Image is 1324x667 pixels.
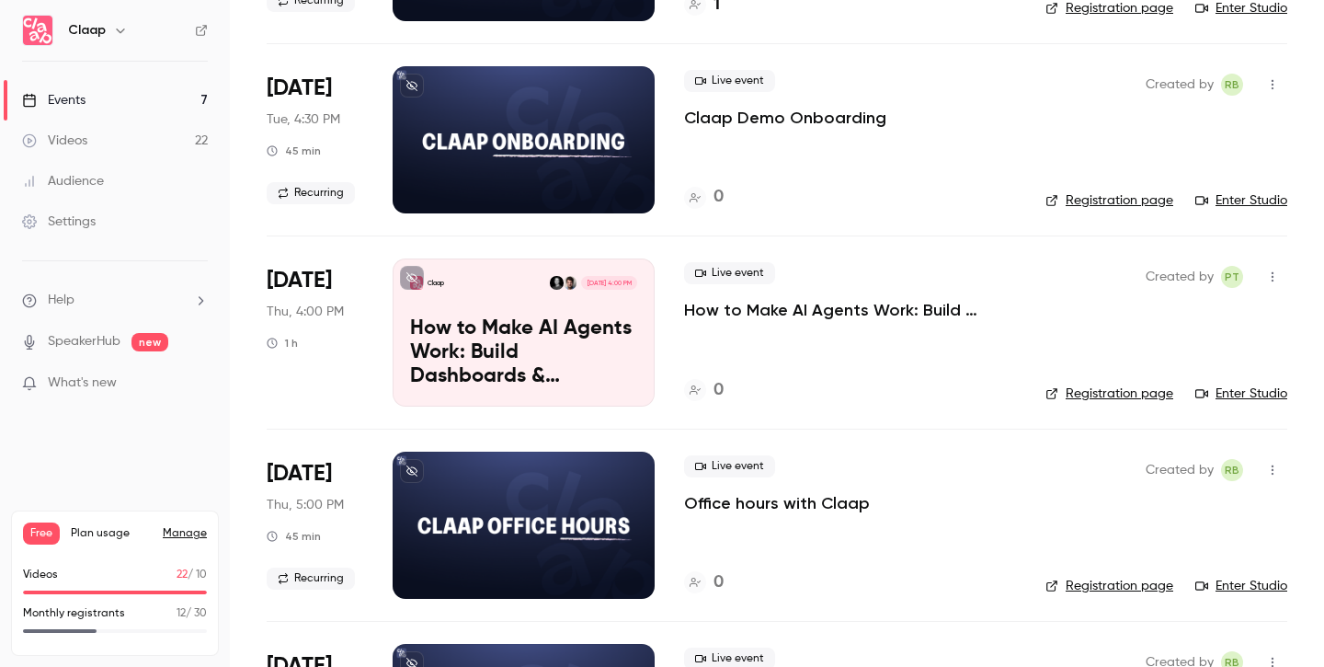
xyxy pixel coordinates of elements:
a: 0 [684,185,724,210]
span: Thu, 4:00 PM [267,303,344,321]
span: Recurring [267,568,355,590]
a: SpeakerHub [48,332,120,351]
div: 1 h [267,336,298,351]
span: RB [1225,74,1239,96]
div: Audience [22,172,104,190]
div: Sep 11 Thu, 4:00 PM (Europe/Lisbon) [267,259,363,406]
p: / 10 [177,567,207,583]
img: Pierre Touzeau [564,276,576,289]
span: Robin Bonduelle [1221,459,1243,481]
div: Events [22,91,86,109]
p: Claap [428,279,444,288]
p: Monthly registrants [23,605,125,622]
p: Videos [23,567,58,583]
span: [DATE] 4:00 PM [581,276,636,289]
p: / 30 [177,605,207,622]
span: Live event [684,455,775,477]
h4: 0 [713,185,724,210]
a: Enter Studio [1195,191,1287,210]
span: Plan usage [71,526,152,541]
p: How to Make AI Agents Work: Build Dashboards & Automations with Claap MCP [410,317,637,388]
div: Sep 25 Thu, 6:00 PM (Europe/Paris) [267,452,363,599]
a: Enter Studio [1195,385,1287,403]
span: Live event [684,262,775,284]
span: RB [1225,459,1239,481]
div: 45 min [267,144,321,158]
img: Robin Bonduelle [550,276,563,289]
a: Registration page [1045,385,1173,403]
h6: Claap [68,21,106,40]
span: new [131,333,168,351]
span: [DATE] [267,459,332,489]
span: Recurring [267,182,355,204]
span: PT [1225,266,1239,288]
span: Created by [1146,74,1214,96]
a: Registration page [1045,577,1173,595]
img: Claap [23,16,52,45]
span: Free [23,523,60,545]
div: Settings [22,213,96,231]
span: [DATE] [267,74,332,103]
span: Robin Bonduelle [1221,74,1243,96]
a: 0 [684,570,724,595]
a: Claap Demo Onboarding [684,107,886,129]
div: 45 min [267,529,321,544]
span: [DATE] [267,266,332,295]
span: 12 [177,608,186,619]
li: help-dropdown-opener [22,291,208,310]
span: 22 [177,569,188,581]
a: 0 [684,378,724,403]
a: How to Make AI Agents Work: Build Dashboards & Automations with Claap MCP [684,299,1016,321]
a: Office hours with Claap [684,492,870,514]
a: Enter Studio [1195,577,1287,595]
span: What's new [48,374,117,393]
a: Registration page [1045,191,1173,210]
span: Live event [684,70,775,92]
span: Tue, 4:30 PM [267,110,340,129]
a: Manage [163,526,207,541]
span: Help [48,291,74,310]
span: Thu, 5:00 PM [267,496,344,514]
h4: 0 [713,378,724,403]
div: Videos [22,132,87,150]
span: Created by [1146,459,1214,481]
iframe: Noticeable Trigger [186,375,208,392]
h4: 0 [713,570,724,595]
span: Pierre Touzeau [1221,266,1243,288]
a: How to Make AI Agents Work: Build Dashboards & Automations with Claap MCPClaapPierre TouzeauRobin... [393,259,655,406]
div: Sep 9 Tue, 5:30 PM (Europe/Paris) [267,66,363,213]
span: Created by [1146,266,1214,288]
